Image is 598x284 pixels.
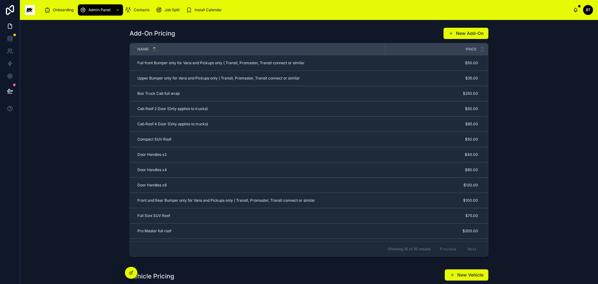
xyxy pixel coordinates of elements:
a: Pro Master full roof [137,229,381,233]
span: Box Truck Cab full wrap [137,91,180,96]
a: $50.00 [385,104,481,114]
span: Door Handles x2 [137,152,167,157]
span: Upper Bumper only for Vans and Pickups only ( Transit, Promaster, Transit connect or similar [137,76,300,81]
span: Full Size SUV Roof [137,213,170,218]
a: $40.00 [385,150,481,160]
span: Price [466,47,477,52]
span: Full front Bumper only for Vans and Pickups only ( Transit, Promaster, Transit connect or similar [137,60,305,65]
a: Box Truck Cab full wrap [137,91,381,96]
span: Admin Panel [88,7,111,12]
a: Contacts [123,4,154,16]
button: New Vehicle [445,269,488,281]
a: Admin Panel [78,4,123,16]
h1: Vehicle Pricing [130,272,174,281]
a: Upper Bumper only for Vans and Pickups only ( Transit, Promaster, Transit connect or similar [137,76,381,81]
a: $35.00 [385,73,481,83]
span: Install Calendar [195,7,222,12]
a: Door Handles x4 [137,167,381,172]
a: Job Split [154,4,184,16]
span: $50.00 [387,137,478,142]
a: Cab Roof 2 Door (Only applies to trucks) [137,106,381,111]
a: Door Handles x2 [137,152,381,157]
span: $100.00 [387,198,478,203]
a: $80.00 [385,165,481,175]
a: Full front Bumper only for Vans and Pickups only ( Transit, Promaster, Transit connect or similar [137,60,381,65]
span: $250.00 [387,91,478,96]
a: $50.00 [385,58,481,68]
a: Onboarding [42,4,78,16]
span: $50.00 [387,60,478,65]
div: scrollable content [40,3,573,17]
a: Front and Rear Bumper only for Vans and Pickups only ( Transit, Promaster, Transit connect or sim... [137,198,381,203]
span: $50.00 [387,106,478,111]
span: Contacts [134,7,149,12]
a: Compact SUV Roof [137,137,381,142]
span: Front and Rear Bumper only for Vans and Pickups only ( Transit, Promaster, Transit connect or sim... [137,198,315,203]
span: Cab Roof 2 Door (Only applies to trucks) [137,106,208,111]
h1: Add-On Pricing [130,29,175,38]
span: $120.00 [387,183,478,188]
a: $85.00 [385,119,481,129]
span: Onboarding [53,7,74,12]
span: $200.00 [387,229,478,233]
span: Job Split [164,7,180,12]
span: Showing 16 of 16 results [388,247,430,252]
a: $200.00 [385,226,481,236]
a: $250.00 [385,89,481,99]
span: $75.00 [387,213,478,218]
span: Door Handles x4 [137,167,167,172]
a: $100.00 [385,195,481,205]
span: Cab Roof 4 Door (Only applies to trucks) [137,122,208,127]
a: Door Handles x6 [137,183,381,188]
a: $120.00 [385,180,481,190]
a: Full Size SUV Roof [137,213,381,218]
button: New Add-On [444,28,488,39]
img: App logo [25,5,35,15]
span: BT [586,7,591,12]
a: Install Calendar [184,4,226,16]
span: Door Handles x6 [137,183,167,188]
a: $50.00 [385,134,481,144]
span: Compact SUV Roof [137,137,171,142]
span: $85.00 [387,122,478,127]
a: Cab Roof 4 Door (Only applies to trucks) [137,122,381,127]
span: $80.00 [387,167,478,172]
span: $35.00 [387,76,478,81]
a: $75.00 [385,211,481,221]
span: Pro Master full roof [137,229,171,233]
span: Name [137,47,149,52]
span: $40.00 [387,152,478,157]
